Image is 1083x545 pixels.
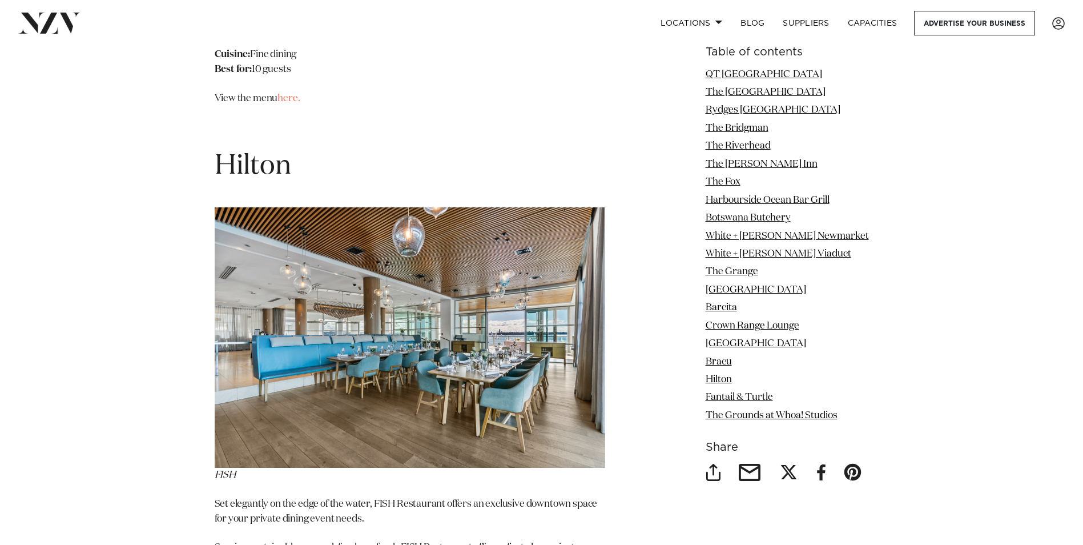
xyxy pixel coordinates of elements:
[706,159,818,169] a: The [PERSON_NAME] Inn
[706,339,806,349] a: [GEOGRAPHIC_DATA]
[215,65,252,74] strong: Best for:
[706,87,826,97] a: The [GEOGRAPHIC_DATA]
[215,497,605,527] p: Set elegantly on the edge of the water, FISH Restaurant offers an exclusive downtown space for yo...
[215,33,605,78] p: [GEOGRAPHIC_DATA] Fine dining 10 guests
[706,106,840,115] a: Rydges [GEOGRAPHIC_DATA]
[706,123,768,133] a: The Bridgman
[651,11,731,35] a: Locations
[277,94,300,103] a: here.
[706,285,806,295] a: [GEOGRAPHIC_DATA]
[706,46,869,58] h6: Table of contents
[706,303,737,313] a: Barcita
[839,11,907,35] a: Capacities
[914,11,1035,35] a: Advertise your business
[706,393,773,403] a: Fantail & Turtle
[731,11,774,35] a: BLOG
[215,50,251,59] strong: Cuisine:
[706,249,851,259] a: White + [PERSON_NAME] Viaduct
[706,267,758,277] a: The Grange
[706,70,822,79] a: QT [GEOGRAPHIC_DATA]
[706,375,732,384] a: Hilton
[706,142,771,151] a: The Riverhead
[706,411,838,420] a: The Grounds at Whoa! Studios
[706,321,799,331] a: Crown Range Lounge
[18,13,80,33] img: nzv-logo.png
[706,178,740,187] a: The Fox
[706,231,869,241] a: White + [PERSON_NAME] Newmarket
[215,470,236,480] span: FISH
[215,91,605,106] p: View the menu
[706,214,791,223] a: Botswana Butchery
[706,357,732,367] a: Bracu
[706,442,869,454] h6: Share
[706,195,830,205] a: Harbourside Ocean Bar Grill
[774,11,838,35] a: SUPPLIERS
[215,153,291,180] span: Hilton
